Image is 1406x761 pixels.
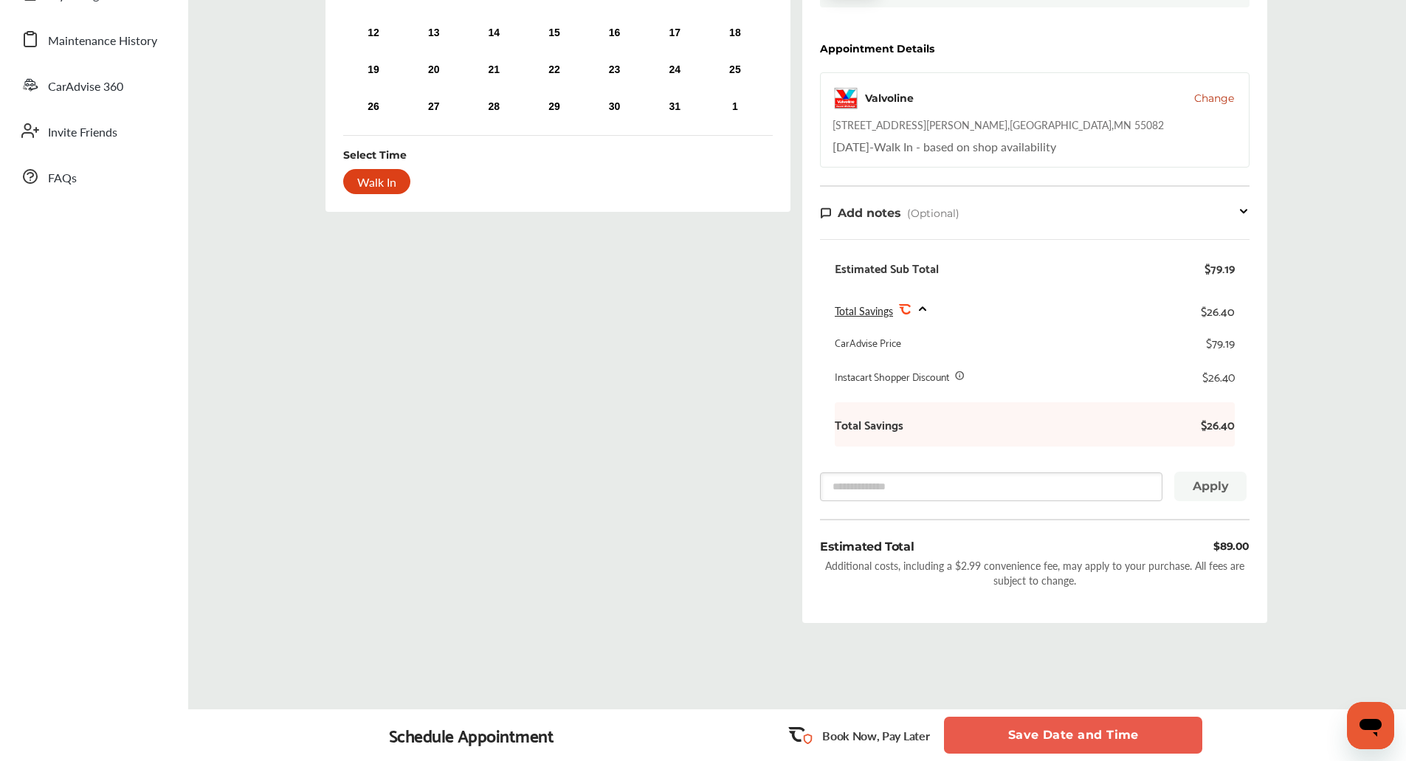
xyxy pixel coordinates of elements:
[48,32,157,51] span: Maintenance History
[13,111,173,150] a: Invite Friends
[723,21,747,45] div: Choose Saturday, October 18th, 2025
[422,95,446,119] div: Choose Monday, October 27th, 2025
[542,95,566,119] div: Choose Wednesday, October 29th, 2025
[835,335,901,350] div: CarAdvise Price
[1347,702,1394,749] iframe: Button to launch messaging window
[13,20,173,58] a: Maintenance History
[835,417,903,432] b: Total Savings
[13,66,173,104] a: CarAdvise 360
[820,558,1250,588] div: Additional costs, including a $2.99 convenience fee, may apply to your purchase. All fees are sub...
[663,95,686,119] div: Choose Friday, October 31st, 2025
[869,138,874,155] span: -
[723,58,747,82] div: Choose Saturday, October 25th, 2025
[663,58,686,82] div: Choose Friday, October 24th, 2025
[482,95,506,119] div: Choose Tuesday, October 28th, 2025
[482,58,506,82] div: Choose Tuesday, October 21st, 2025
[48,78,123,97] span: CarAdvise 360
[13,157,173,196] a: FAQs
[389,725,554,745] div: Schedule Appointment
[1174,472,1247,501] button: Apply
[362,21,385,45] div: Choose Sunday, October 12th, 2025
[833,138,1056,155] div: Walk In - based on shop availability
[343,148,407,162] div: Select Time
[1206,335,1235,350] div: $79.19
[822,727,929,744] p: Book Now, Pay Later
[1194,91,1234,106] button: Change
[865,91,914,106] div: Valvoline
[820,207,832,219] img: note-icon.db9493fa.svg
[422,58,446,82] div: Choose Monday, October 20th, 2025
[1190,417,1235,432] b: $26.40
[833,85,859,111] img: logo-valvoline.png
[48,169,77,188] span: FAQs
[663,21,686,45] div: Choose Friday, October 17th, 2025
[343,169,410,194] div: Walk In
[723,95,747,119] div: Choose Saturday, November 1st, 2025
[542,21,566,45] div: Choose Wednesday, October 15th, 2025
[1205,261,1235,275] div: $79.19
[838,206,901,220] span: Add notes
[362,95,385,119] div: Choose Sunday, October 26th, 2025
[1213,538,1250,555] div: $89.00
[833,117,1164,132] div: [STREET_ADDRESS][PERSON_NAME] , [GEOGRAPHIC_DATA] , MN 55082
[603,21,627,45] div: Choose Thursday, October 16th, 2025
[48,123,117,142] span: Invite Friends
[907,207,959,220] span: (Optional)
[820,538,914,555] div: Estimated Total
[422,21,446,45] div: Choose Monday, October 13th, 2025
[835,261,939,275] div: Estimated Sub Total
[835,303,893,318] span: Total Savings
[542,58,566,82] div: Choose Wednesday, October 22nd, 2025
[944,717,1202,754] button: Save Date and Time
[1201,300,1235,320] div: $26.40
[820,43,934,55] div: Appointment Details
[835,369,949,384] div: Instacart Shopper Discount
[603,95,627,119] div: Choose Thursday, October 30th, 2025
[603,58,627,82] div: Choose Thursday, October 23rd, 2025
[833,138,869,155] span: [DATE]
[1202,369,1235,384] div: $26.40
[362,58,385,82] div: Choose Sunday, October 19th, 2025
[482,21,506,45] div: Choose Tuesday, October 14th, 2025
